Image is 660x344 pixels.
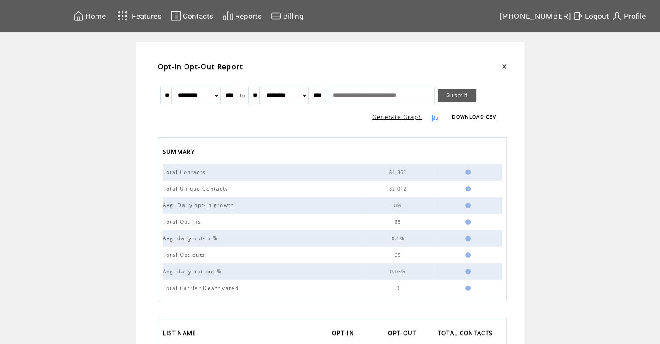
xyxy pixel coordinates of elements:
[163,327,198,341] span: LIST NAME
[158,62,243,72] span: Opt-In Opt-Out Report
[163,168,208,176] span: Total Contacts
[223,10,233,21] img: chart.svg
[332,327,359,341] a: OPT-IN
[171,10,181,21] img: contacts.svg
[395,219,404,225] span: 85
[240,92,246,99] span: to
[452,114,496,120] a: DOWNLOAD CSV
[389,186,409,192] span: 82,012
[463,286,471,291] img: help.gif
[463,219,471,225] img: help.gif
[463,170,471,175] img: help.gif
[394,202,404,208] span: 0%
[114,7,163,24] a: Features
[573,10,583,21] img: exit.svg
[163,268,224,275] span: Avg. daily opt-out %
[372,113,423,121] a: Generate Graph
[73,10,84,21] img: home.svg
[388,327,418,341] span: OPT-OUT
[463,203,471,208] img: help.gif
[169,9,215,23] a: Contacts
[163,185,231,192] span: Total Unique Contacts
[163,284,241,292] span: Total Carrier Deactivated
[85,12,106,20] span: Home
[388,327,421,341] a: OPT-OUT
[395,252,404,258] span: 39
[500,12,571,20] span: [PHONE_NUMBER]
[222,9,263,23] a: Reports
[332,327,356,341] span: OPT-IN
[163,218,203,225] span: Total Opt-ins
[163,146,197,160] span: SUMMARY
[163,327,201,341] a: LIST NAME
[438,89,476,102] a: Submit
[585,12,609,20] span: Logout
[235,12,262,20] span: Reports
[624,12,646,20] span: Profile
[163,235,220,242] span: Avg. daily opt-in %
[463,186,471,191] img: help.gif
[132,12,161,20] span: Features
[612,10,622,21] img: profile.svg
[271,10,281,21] img: creidtcard.svg
[390,269,408,275] span: 0.05%
[571,9,610,23] a: Logout
[183,12,213,20] span: Contacts
[163,201,236,209] span: Avg. Daily opt-in growth
[283,12,304,20] span: Billing
[72,9,107,23] a: Home
[610,9,647,23] a: Profile
[396,285,401,291] span: 0
[463,252,471,258] img: help.gif
[391,235,406,242] span: 0.1%
[163,251,208,259] span: Total Opt-outs
[115,9,130,23] img: features.svg
[270,9,305,23] a: Billing
[389,169,409,175] span: 84,361
[438,327,497,341] a: TOTAL CONTACTS
[438,327,495,341] span: TOTAL CONTACTS
[463,236,471,241] img: help.gif
[463,269,471,274] img: help.gif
